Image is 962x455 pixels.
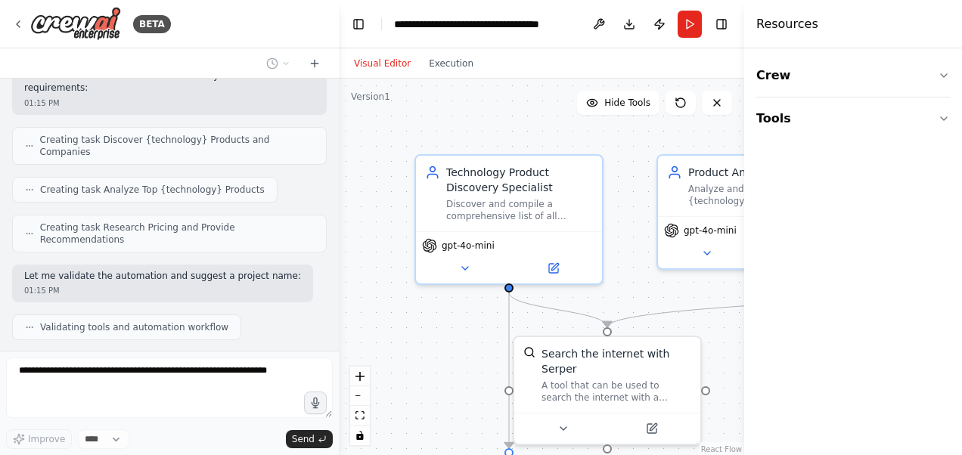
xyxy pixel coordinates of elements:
img: SerperDevTool [523,346,535,358]
button: Tools [756,97,950,140]
button: toggle interactivity [350,426,370,445]
span: gpt-4o-mini [442,240,495,252]
span: Creating task Research Pricing and Provide Recommendations [40,221,314,246]
div: SerperDevToolSearch the internet with SerperA tool that can be used to search the internet with a... [513,336,702,445]
div: BETA [133,15,171,33]
button: Execution [420,54,483,73]
button: Crew [756,54,950,97]
a: React Flow attribution [701,445,742,453]
button: Click to speak your automation idea [304,392,327,414]
span: Improve [28,433,65,445]
button: Open in side panel [510,259,596,277]
button: Send [286,430,333,448]
div: Technology Product Discovery SpecialistDiscover and compile a comprehensive list of all products ... [414,154,604,285]
button: zoom out [350,386,370,406]
nav: breadcrumb [394,17,564,32]
button: Start a new chat [303,54,327,73]
div: Technology Product Discovery Specialist [446,165,593,195]
button: Hide Tools [577,91,659,115]
img: Logo [30,7,121,41]
div: React Flow controls [350,367,370,445]
button: Improve [6,429,72,449]
span: Creating task Discover {technology} Products and Companies [40,134,314,158]
span: Hide Tools [604,97,650,109]
div: A tool that can be used to search the internet with a search_query. Supports different search typ... [542,379,691,404]
div: 01:15 PM [24,285,301,296]
g: Edge from d3b76fc7-bd1e-4053-bea6-1a3757148db6 to d50b8414-1b42-465f-8f71-ef2e1dccd070 [501,292,615,327]
button: zoom in [350,367,370,386]
h4: Resources [756,15,818,33]
button: Hide right sidebar [711,14,732,35]
div: 01:15 PM [24,97,315,109]
span: Creating task Analyze Top {technology} Products [40,184,265,196]
div: Analyze and compare {technology} products to identify top performers based on capabilities, featu... [688,183,835,207]
span: gpt-4o-mini [684,224,737,237]
span: Send [292,433,315,445]
p: Now I'll create the tasks that break down your research requirements: [24,70,315,94]
button: Visual Editor [345,54,420,73]
div: Product Analysis Expert [688,165,835,180]
div: Product Analysis ExpertAnalyze and compare {technology} products to identify top performers based... [656,154,846,270]
div: Version 1 [351,91,390,103]
div: Search the internet with Serper [542,346,691,376]
button: Switch to previous chat [260,54,296,73]
button: Open in side panel [609,419,694,438]
button: Hide left sidebar [348,14,369,35]
span: Validating tools and automation workflow [40,321,228,333]
button: fit view [350,406,370,426]
p: Let me validate the automation and suggest a project name: [24,271,301,283]
g: Edge from d3b76fc7-bd1e-4053-bea6-1a3757148db6 to 8f9a7ba8-2175-4e33-b323-2a9248566154 [501,292,517,448]
div: Discover and compile a comprehensive list of all products and companies that provide {technology}... [446,198,593,222]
